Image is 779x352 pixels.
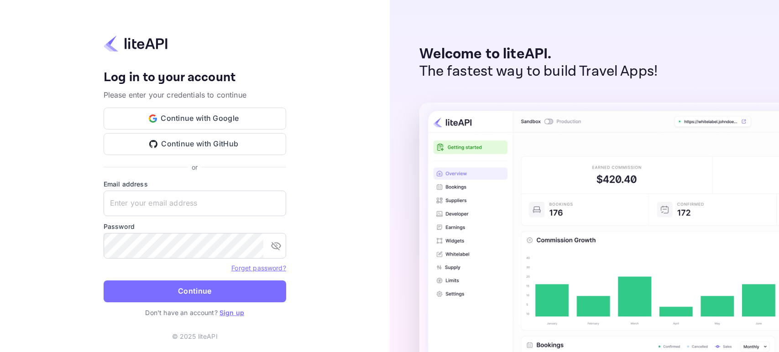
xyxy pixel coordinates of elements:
[104,35,167,52] img: liteapi
[104,89,286,100] p: Please enter your credentials to continue
[267,237,285,255] button: toggle password visibility
[104,191,286,216] input: Enter your email address
[172,331,218,341] p: © 2025 liteAPI
[192,162,198,172] p: or
[104,280,286,302] button: Continue
[419,46,658,63] p: Welcome to liteAPI.
[104,108,286,129] button: Continue with Google
[104,308,286,317] p: Don't have an account?
[419,63,658,80] p: The fastest way to build Travel Apps!
[231,264,286,272] a: Forget password?
[220,309,244,316] a: Sign up
[104,70,286,86] h4: Log in to your account
[104,133,286,155] button: Continue with GitHub
[231,263,286,272] a: Forget password?
[104,179,286,189] label: Email address
[104,222,286,231] label: Password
